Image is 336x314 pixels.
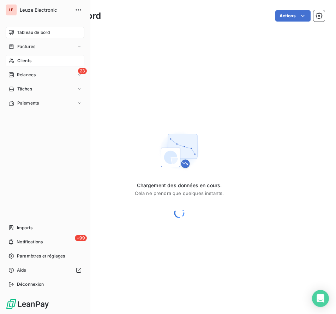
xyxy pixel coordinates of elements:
span: 23 [78,68,87,74]
span: Relances [17,72,36,78]
span: Clients [17,58,31,64]
a: Aide [6,265,84,276]
span: Paramètres et réglages [17,253,65,259]
button: Actions [275,10,311,22]
a: Tâches [6,83,84,95]
span: Leuze Electronic [20,7,71,13]
span: Aide [17,267,26,273]
span: Notifications [17,239,43,245]
img: Logo LeanPay [6,298,49,310]
a: Tableau de bord [6,27,84,38]
span: Cela ne prendra que quelques instants. [135,190,224,196]
a: Paiements [6,97,84,109]
span: Tâches [17,86,32,92]
span: Tableau de bord [17,29,50,36]
span: Factures [17,43,35,50]
a: Imports [6,222,84,233]
div: LE [6,4,17,16]
span: Déconnexion [17,281,44,288]
div: Open Intercom Messenger [312,290,329,307]
a: 23Relances [6,69,84,81]
img: First time [157,128,202,173]
a: Factures [6,41,84,52]
span: Chargement des données en cours. [135,182,224,189]
a: Paramètres et réglages [6,250,84,262]
a: Clients [6,55,84,66]
span: Imports [17,225,32,231]
span: Paiements [17,100,39,106]
span: +99 [75,235,87,241]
